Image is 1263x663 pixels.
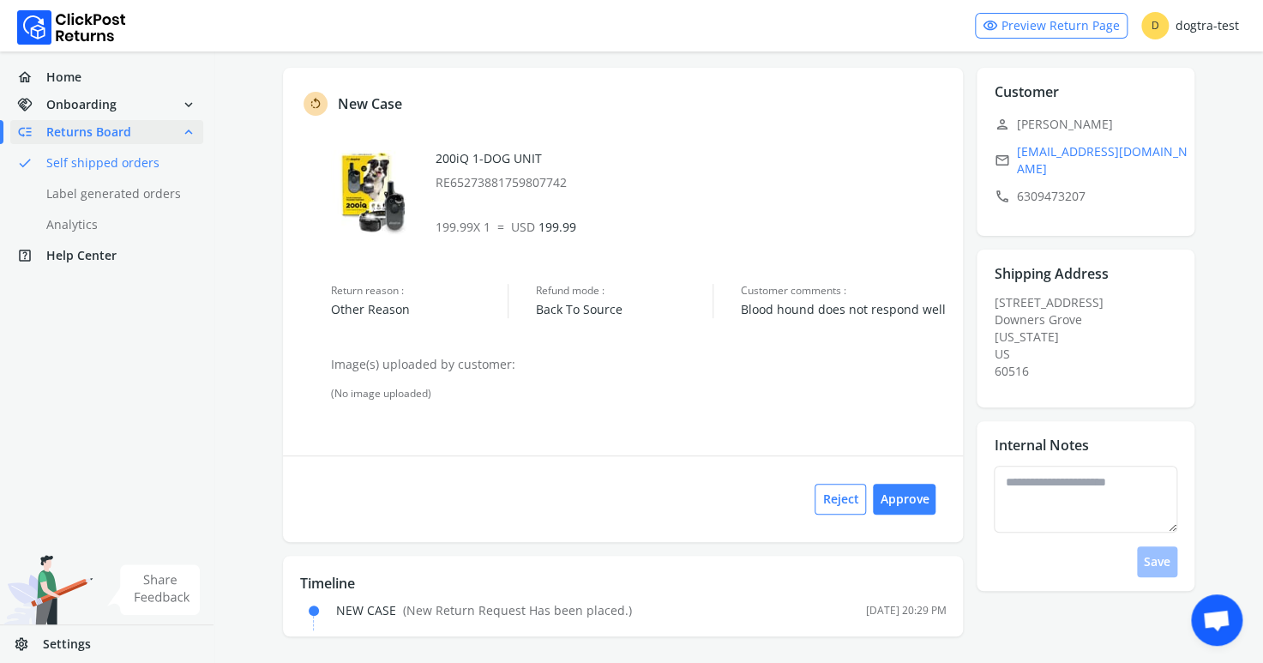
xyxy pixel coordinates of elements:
[497,219,504,235] span: =
[536,284,713,298] span: Refund mode :
[994,112,1009,136] span: person
[436,219,947,236] p: 199.99 X 1
[17,151,33,175] span: done
[46,247,117,264] span: Help Center
[536,301,713,318] span: Back To Source
[17,244,46,268] span: help_center
[331,356,946,373] p: Image(s) uploaded by customer:
[994,184,1188,208] p: 6309473207
[17,120,46,144] span: low_priority
[43,636,91,653] span: Settings
[17,10,126,45] img: Logo
[994,328,1188,346] div: [US_STATE]
[17,65,46,89] span: home
[815,484,866,515] button: Reject
[511,219,576,235] span: 199.99
[511,219,535,235] span: USD
[338,93,402,114] p: New Case
[300,573,946,594] p: Timeline
[741,284,946,298] span: Customer comments :
[107,564,201,615] img: share feedback
[10,65,203,89] a: homeHome
[46,69,81,86] span: Home
[865,604,946,618] div: [DATE] 20:29 PM
[46,124,131,141] span: Returns Board
[994,184,1009,208] span: call
[46,96,117,113] span: Onboarding
[975,13,1128,39] a: visibilityPreview Return Page
[331,301,508,318] span: Other Reason
[10,213,224,237] a: Analytics
[994,435,1088,455] p: Internal Notes
[1137,546,1177,577] button: Save
[741,301,946,318] span: Blood hound does not respond well
[994,81,1058,102] p: Customer
[994,143,1188,178] a: email[EMAIL_ADDRESS][DOMAIN_NAME]
[994,346,1188,363] div: US
[17,93,46,117] span: handshake
[309,93,322,114] span: rotate_left
[873,484,935,515] button: Approve
[1141,12,1239,39] div: dogtra-test
[994,294,1188,380] div: [STREET_ADDRESS]
[1141,12,1169,39] span: D
[403,602,632,618] span: ( New Return Request Has been placed. )
[994,112,1188,136] p: [PERSON_NAME]
[994,263,1108,284] p: Shipping Address
[10,182,224,206] a: Label generated orders
[331,284,508,298] span: Return reason :
[181,93,196,117] span: expand_more
[994,363,1188,380] div: 60516
[331,150,417,236] img: row_image
[331,387,946,401] div: (No image uploaded)
[14,632,43,656] span: settings
[436,174,947,191] p: RE65273881759807742
[436,150,947,191] div: 200iQ 1-DOG UNIT
[10,151,224,175] a: doneSelf shipped orders
[994,148,1009,172] span: email
[983,14,998,38] span: visibility
[1191,594,1242,646] div: Open chat
[181,120,196,144] span: expand_less
[994,311,1188,328] div: Downers Grove
[10,244,203,268] a: help_centerHelp Center
[336,602,632,619] div: NEW CASE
